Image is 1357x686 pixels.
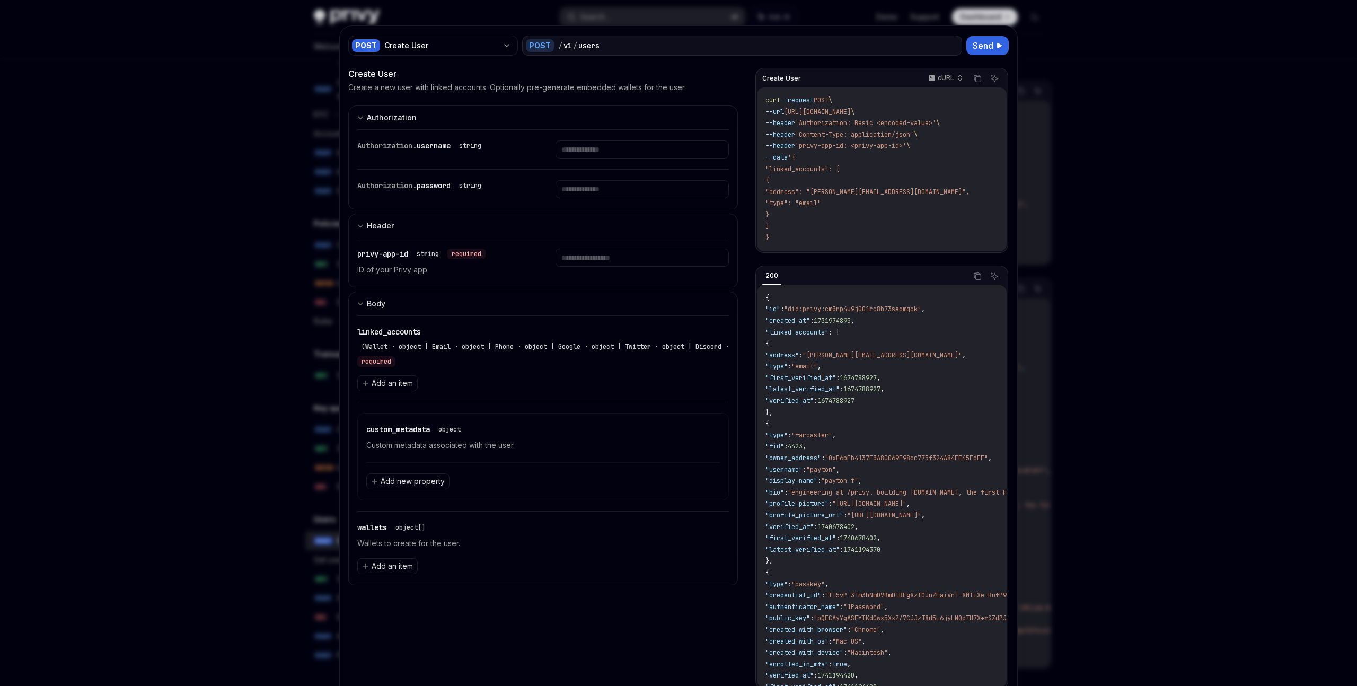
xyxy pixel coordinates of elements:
[966,36,1009,55] button: Send
[788,431,791,439] span: :
[765,210,769,219] span: }
[799,351,803,359] span: :
[840,374,877,382] span: 1674788927
[836,534,840,542] span: :
[765,233,773,242] span: }'
[348,214,738,238] button: expand input section
[765,671,814,680] span: "verified_at"
[840,546,843,554] span: :
[357,537,729,550] p: Wallets to create for the user.
[372,378,413,389] span: Add an item
[357,180,486,191] div: Authorization.password
[832,660,847,669] span: true
[832,431,836,439] span: ,
[765,351,799,359] span: "address"
[962,351,966,359] span: ,
[795,119,936,127] span: 'Authorization: Basic <encoded-value>'
[765,130,795,139] span: --header
[765,660,829,669] span: "enrolled_in_mfa"
[417,141,451,151] span: username
[825,580,829,588] span: ,
[829,499,832,508] span: :
[765,580,788,588] span: "type"
[858,477,862,485] span: ,
[814,523,817,531] span: :
[348,292,738,315] button: expand input section
[367,111,417,124] div: Authorization
[447,249,486,259] div: required
[765,465,803,474] span: "username"
[459,181,481,190] div: string
[784,305,921,313] span: "did:privy:cm3np4u9j001rc8b73seqmqqk"
[829,637,832,646] span: :
[840,534,877,542] span: 1740678402
[573,40,577,51] div: /
[780,96,814,104] span: --request
[765,222,769,231] span: ]
[357,327,729,367] div: linked_accounts
[348,105,738,129] button: expand input section
[862,637,866,646] span: ,
[765,339,769,348] span: {
[765,626,847,634] span: "created_with_browser"
[843,511,847,520] span: :
[784,488,788,497] span: :
[851,316,854,325] span: ,
[884,603,888,611] span: ,
[762,74,801,83] span: Create User
[880,385,884,393] span: ,
[847,660,851,669] span: ,
[851,626,880,634] span: "Chrome"
[788,488,1212,497] span: "engineering at /privy. building [DOMAIN_NAME], the first Farcaster video client. nyc. 👨‍💻🍎🏳️‍🌈 [...
[971,72,984,85] button: Copy the contents from the code block
[817,523,854,531] span: 1740678402
[558,40,562,51] div: /
[921,305,925,313] span: ,
[840,603,843,611] span: :
[765,199,821,207] span: "type": "email"
[384,40,498,51] div: Create User
[765,385,840,393] span: "latest_verified_at"
[791,362,817,371] span: "email"
[832,637,862,646] span: "Mac OS"
[843,648,847,657] span: :
[765,176,769,184] span: {
[765,188,970,196] span: "address": "[PERSON_NAME][EMAIL_ADDRESS][DOMAIN_NAME]",
[810,316,814,325] span: :
[784,108,851,116] span: [URL][DOMAIN_NAME]
[788,362,791,371] span: :
[788,153,795,162] span: '{
[357,249,408,259] span: privy-app-id
[814,96,829,104] span: POST
[765,568,769,577] span: {
[765,648,843,657] span: "created_with_device"
[973,39,993,52] span: Send
[847,511,921,520] span: "[URL][DOMAIN_NAME]"
[814,397,817,405] span: :
[788,580,791,588] span: :
[843,603,884,611] span: "1Password"
[459,142,481,150] div: string
[843,546,880,554] span: 1741194370
[765,534,836,542] span: "first_verified_at"
[765,328,829,337] span: "linked_accounts"
[888,648,892,657] span: ,
[765,374,836,382] span: "first_verified_at"
[877,374,880,382] span: ,
[803,465,806,474] span: :
[803,351,962,359] span: "[PERSON_NAME][EMAIL_ADDRESS][DOMAIN_NAME]"
[765,96,780,104] span: curl
[762,269,781,282] div: 200
[357,263,530,276] p: ID of your Privy app.
[765,511,843,520] span: "profile_picture_url"
[348,67,738,80] div: Create User
[906,142,910,150] span: \
[840,385,843,393] span: :
[814,614,1207,622] span: "pQECAyYgASFYIKdGwx5XxZ/7CJJzT8d5L6jyLNQdTH7X+rSZdPJ9Ux/QIlggRm4OcJ8F3aB5zYz3T9LxLdDfGpWvYkHgS4A8...
[814,671,817,680] span: :
[765,431,788,439] span: "type"
[825,454,988,462] span: "0xE6bFb4137F3A8C069F98cc775f324A84FE45FdFF"
[795,142,906,150] span: 'privy-app-id: <privy-app-id>'
[829,328,840,337] span: : [
[847,648,888,657] span: "Macintosh"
